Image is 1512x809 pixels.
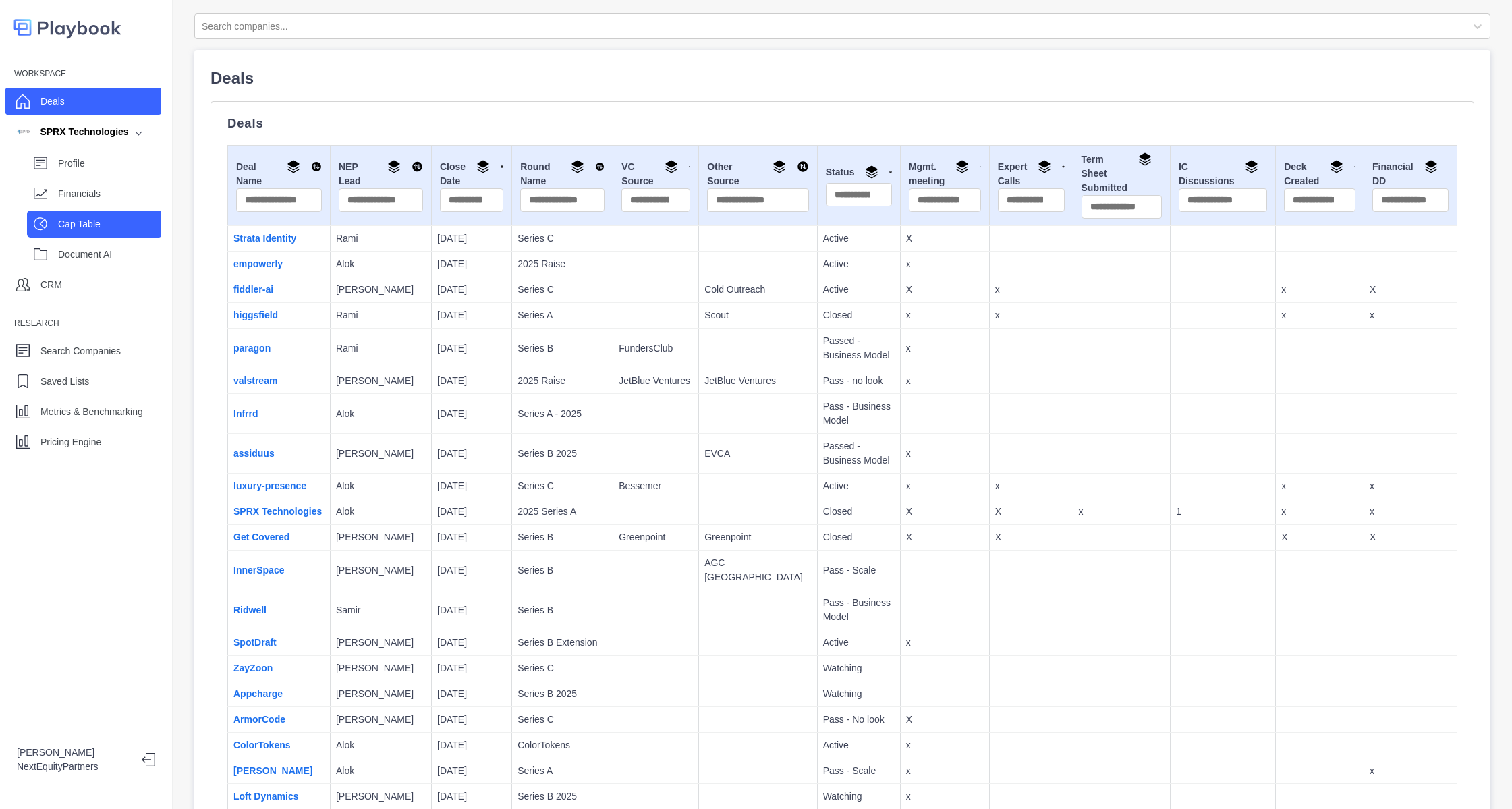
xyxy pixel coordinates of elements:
p: [PERSON_NAME] [336,283,426,297]
div: VC Source [621,160,690,188]
p: Series B [517,530,607,545]
p: x [1370,505,1451,519]
p: [DATE] [437,764,506,778]
p: x [906,308,984,323]
a: Loft Dynamics [233,791,298,802]
p: x [1281,308,1358,323]
p: [DATE] [437,661,506,675]
p: Active [823,257,895,271]
p: Passed - Business Model [823,439,895,468]
p: Document AI [58,248,161,262]
p: Deals [40,94,65,109]
img: Group By [665,160,678,173]
p: x [1281,283,1358,297]
div: Close Date [440,160,503,188]
p: Alok [336,479,426,493]
img: Group By [476,160,490,173]
p: 1 [1176,505,1270,519]
a: assiduus [233,448,275,459]
a: paragon [233,343,271,354]
a: Strata Identity [233,233,296,244]
p: Alok [336,738,426,752]
p: Pass - No look [823,713,895,727]
p: Series A [517,764,607,778]
p: [DATE] [437,738,506,752]
img: Group By [1138,152,1152,166]
p: 2025 Raise [517,257,607,271]
p: Alok [336,764,426,778]
p: Series C [517,479,607,493]
p: [DATE] [437,447,506,461]
div: Round Name [520,160,605,188]
p: X [1370,530,1451,545]
img: Group By [955,160,969,173]
a: Appcharge [233,688,283,699]
p: Series C [517,283,607,297]
p: [PERSON_NAME] [336,661,426,675]
p: [DATE] [437,341,506,356]
p: x [906,789,984,804]
p: CRM [40,278,62,292]
a: InnerSpace [233,565,284,576]
p: Greenpoint [619,530,693,545]
p: Passed - Business Model [823,334,895,362]
p: Rami [336,231,426,246]
img: Sort DESC [501,160,503,173]
a: [PERSON_NAME] [233,765,312,776]
p: Pass - Business Model [823,399,895,428]
p: [PERSON_NAME] [336,636,426,650]
p: Series B 2025 [517,447,607,461]
p: X [1281,530,1358,545]
a: Get Covered [233,532,289,542]
p: [DATE] [437,563,506,578]
img: Group By [387,160,401,173]
p: [DATE] [437,713,506,727]
p: AGC [GEOGRAPHIC_DATA] [704,556,812,584]
img: Group By [865,165,878,179]
p: Closed [823,530,895,545]
p: [PERSON_NAME] [336,713,426,727]
p: x [995,479,1067,493]
p: Rami [336,341,426,356]
img: logo-colored [13,13,121,41]
img: Group By [287,160,300,173]
p: JetBlue Ventures [704,374,812,388]
p: [DATE] [437,636,506,650]
p: [DATE] [437,374,506,388]
img: Sort [797,160,809,173]
img: Sort [311,160,322,173]
p: Series B [517,341,607,356]
img: Group By [1424,160,1438,173]
p: X [906,231,984,246]
p: ColorTokens [517,738,607,752]
p: Series B 2025 [517,687,607,701]
a: ArmorCode [233,714,285,725]
p: X [906,530,984,545]
p: FundersClub [619,341,693,356]
p: x [1370,764,1451,778]
p: [DATE] [437,687,506,701]
p: [DATE] [437,789,506,804]
p: [DATE] [437,231,506,246]
p: Watching [823,661,895,675]
p: JetBlue Ventures [619,374,693,388]
p: Active [823,283,895,297]
p: X [995,530,1067,545]
a: SpotDraft [233,637,277,648]
p: Watching [823,789,895,804]
img: Group By [1245,160,1258,173]
p: x [1370,308,1451,323]
p: Profile [58,157,161,171]
div: Expert Calls [998,160,1065,188]
p: x [906,764,984,778]
div: Status [826,165,892,183]
p: [DATE] [437,257,506,271]
p: Pass - Scale [823,764,895,778]
p: Closed [823,308,895,323]
div: Other Source [707,160,809,188]
p: Series C [517,713,607,727]
p: Metrics & Benchmarking [40,405,143,419]
div: NEP Lead [339,160,423,188]
p: x [906,636,984,650]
